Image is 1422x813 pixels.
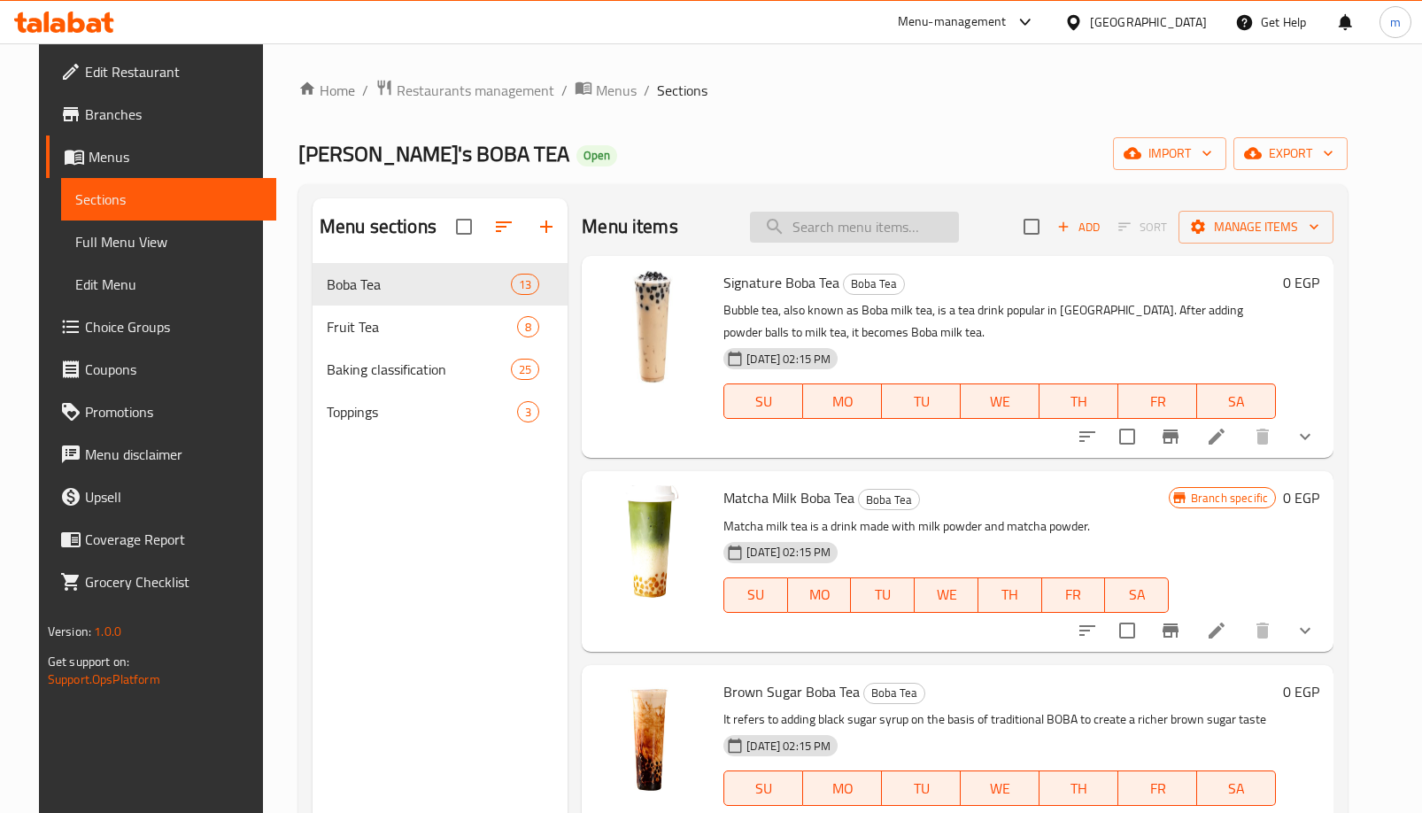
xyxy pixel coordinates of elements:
span: Add item [1050,213,1107,241]
span: TH [1047,389,1111,414]
div: items [517,316,539,337]
span: Choice Groups [85,316,262,337]
a: Edit Restaurant [46,50,276,93]
a: Branches [46,93,276,135]
a: Coverage Report [46,518,276,561]
svg: Show Choices [1294,426,1316,447]
button: delete [1241,609,1284,652]
a: Grocery Checklist [46,561,276,603]
button: SU [723,577,788,613]
button: Add [1050,213,1107,241]
button: Branch-specific-item [1149,415,1192,458]
span: Sort sections [483,205,525,248]
li: / [561,80,568,101]
span: Grocery Checklist [85,571,262,592]
span: TU [889,389,954,414]
button: FR [1118,383,1197,419]
div: Boba Tea [863,683,925,704]
div: Baking classification25 [313,348,568,391]
div: Boba Tea [327,274,511,295]
span: 25 [512,361,538,378]
div: Boba Tea [843,274,905,295]
span: Toppings [327,401,517,422]
button: sort-choices [1066,415,1109,458]
span: Coverage Report [85,529,262,550]
button: SA [1105,577,1169,613]
span: SA [1112,582,1162,608]
span: Boba Tea [864,683,924,703]
span: import [1127,143,1212,165]
button: delete [1241,415,1284,458]
span: Coupons [85,359,262,380]
a: Coupons [46,348,276,391]
button: MO [788,577,852,613]
div: Open [576,145,617,166]
h2: Menu sections [320,213,437,240]
span: Select all sections [445,208,483,245]
div: Fruit Tea8 [313,306,568,348]
div: items [517,401,539,422]
div: Menu-management [898,12,1007,33]
span: Menus [596,80,637,101]
button: TH [978,577,1042,613]
button: TH [1039,770,1118,806]
button: SA [1197,383,1276,419]
div: Toppings3 [313,391,568,433]
a: Menus [575,79,637,102]
a: Sections [61,178,276,221]
span: Select section first [1107,213,1179,241]
span: WE [968,389,1032,414]
h6: 0 EGP [1283,270,1319,295]
span: Signature Boba Tea [723,269,839,296]
span: 1.0.0 [94,620,121,643]
button: WE [961,383,1039,419]
span: Get support on: [48,650,129,673]
span: Full Menu View [75,231,262,252]
span: [DATE] 02:15 PM [739,351,838,368]
h6: 0 EGP [1283,679,1319,704]
span: Upsell [85,486,262,507]
span: WE [922,582,971,608]
button: TH [1039,383,1118,419]
span: MO [795,582,845,608]
span: Add [1055,217,1102,237]
span: Branch specific [1184,490,1275,507]
img: Matcha Milk Boba Tea [596,485,709,599]
span: Boba Tea [859,490,919,510]
span: 3 [518,404,538,421]
a: Edit Menu [61,263,276,306]
button: show more [1284,415,1326,458]
div: items [511,359,539,380]
span: MO [810,776,875,801]
span: Select to update [1109,418,1146,455]
a: Edit menu item [1206,426,1227,447]
button: TU [882,770,961,806]
span: Select section [1013,208,1050,245]
button: Branch-specific-item [1149,609,1192,652]
span: MO [810,389,875,414]
div: Boba Tea [858,489,920,510]
span: FR [1125,776,1190,801]
span: [DATE] 02:15 PM [739,544,838,561]
span: [DATE] 02:15 PM [739,738,838,755]
span: Sections [75,189,262,210]
p: Bubble tea, also known as Boba milk tea, is a tea drink popular in [GEOGRAPHIC_DATA]. After addin... [723,299,1276,344]
img: Brown Sugar Boba Tea [596,679,709,793]
p: Matcha milk tea is a drink made with milk powder and matcha powder. [723,515,1169,538]
button: SA [1197,770,1276,806]
div: Baking classification [327,359,511,380]
button: WE [915,577,978,613]
img: Signature Boba Tea [596,270,709,383]
li: / [362,80,368,101]
span: Restaurants management [397,80,554,101]
button: TU [882,383,961,419]
button: FR [1042,577,1106,613]
a: Full Menu View [61,221,276,263]
div: [GEOGRAPHIC_DATA] [1090,12,1207,32]
span: SU [731,776,796,801]
button: export [1233,137,1348,170]
div: items [511,274,539,295]
button: import [1113,137,1226,170]
span: Open [576,148,617,163]
button: Manage items [1179,211,1333,244]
